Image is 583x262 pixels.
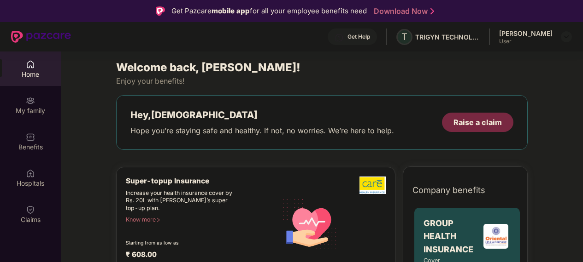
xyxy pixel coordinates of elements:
[11,31,71,43] img: New Pazcare Logo
[26,96,35,105] img: svg+xml;base64,PHN2ZyB3aWR0aD0iMjAiIGhlaWdodD0iMjAiIHZpZXdCb3g9IjAgMCAyMCAyMCIgZmlsbD0ibm9uZSIgeG...
[116,61,300,74] span: Welcome back, [PERSON_NAME]!
[26,169,35,178] img: svg+xml;base64,PHN2ZyBpZD0iSG9zcGl0YWxzIiB4bWxucz0iaHR0cDovL3d3dy53My5vcmcvMjAwMC9zdmciIHdpZHRoPS...
[359,177,386,194] img: b5dec4f62d2307b9de63beb79f102df3.png
[171,6,367,17] div: Get Pazcare for all your employee benefits need
[563,33,570,40] img: svg+xml;base64,PHN2ZyBpZD0iRHJvcGRvd24tMzJ4MzIiIHhtbG5zPSJodHRwOi8vd3d3LnczLm9yZy8yMDAwL3N2ZyIgd2...
[412,184,485,197] span: Company benefits
[347,33,370,40] div: Get Help
[130,126,394,136] div: Hope you’re staying safe and healthy. If not, no worries. We’re here to help.
[26,205,35,214] img: svg+xml;base64,PHN2ZyBpZD0iQ2xhaW0iIHhtbG5zPSJodHRwOi8vd3d3LnczLm9yZy8yMDAwL3N2ZyIgd2lkdGg9IjIwIi...
[116,76,528,86] div: Enjoy your benefits!
[130,109,394,120] div: Hey, [DEMOGRAPHIC_DATA]
[126,250,268,261] div: ₹ 608.00
[212,6,250,15] strong: mobile app
[126,216,272,222] div: Know more
[374,6,431,16] a: Download Now
[126,240,238,246] div: Starting from as low as
[401,31,407,42] span: T
[499,29,553,38] div: [PERSON_NAME]
[26,132,35,142] img: svg+xml;base64,PHN2ZyBpZD0iQmVuZWZpdHMiIHhtbG5zPSJodHRwOi8vd3d3LnczLm9yZy8yMDAwL3N2ZyIgd2lkdGg9Ij...
[453,117,502,127] div: Raise a claim
[424,217,481,256] span: GROUP HEALTH INSURANCE
[335,33,344,42] img: svg+xml;base64,PHN2ZyBpZD0iSGVscC0zMngzMiIgeG1sbnM9Imh0dHA6Ly93d3cudzMub3JnLzIwMDAvc3ZnIiB3aWR0aD...
[156,6,165,16] img: Logo
[156,217,161,222] span: right
[415,33,480,41] div: TRIGYN TECHNOLOGIES LIMITED
[499,38,553,45] div: User
[430,6,434,16] img: Stroke
[483,224,508,249] img: insurerLogo
[126,189,238,212] div: Increase your health insurance cover by Rs. 20L with [PERSON_NAME]’s super top-up plan.
[277,190,342,256] img: svg+xml;base64,PHN2ZyB4bWxucz0iaHR0cDovL3d3dy53My5vcmcvMjAwMC9zdmciIHhtbG5zOnhsaW5rPSJodHRwOi8vd3...
[26,60,35,69] img: svg+xml;base64,PHN2ZyBpZD0iSG9tZSIgeG1sbnM9Imh0dHA6Ly93d3cudzMub3JnLzIwMDAvc3ZnIiB3aWR0aD0iMjAiIG...
[126,177,277,185] div: Super-topup Insurance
